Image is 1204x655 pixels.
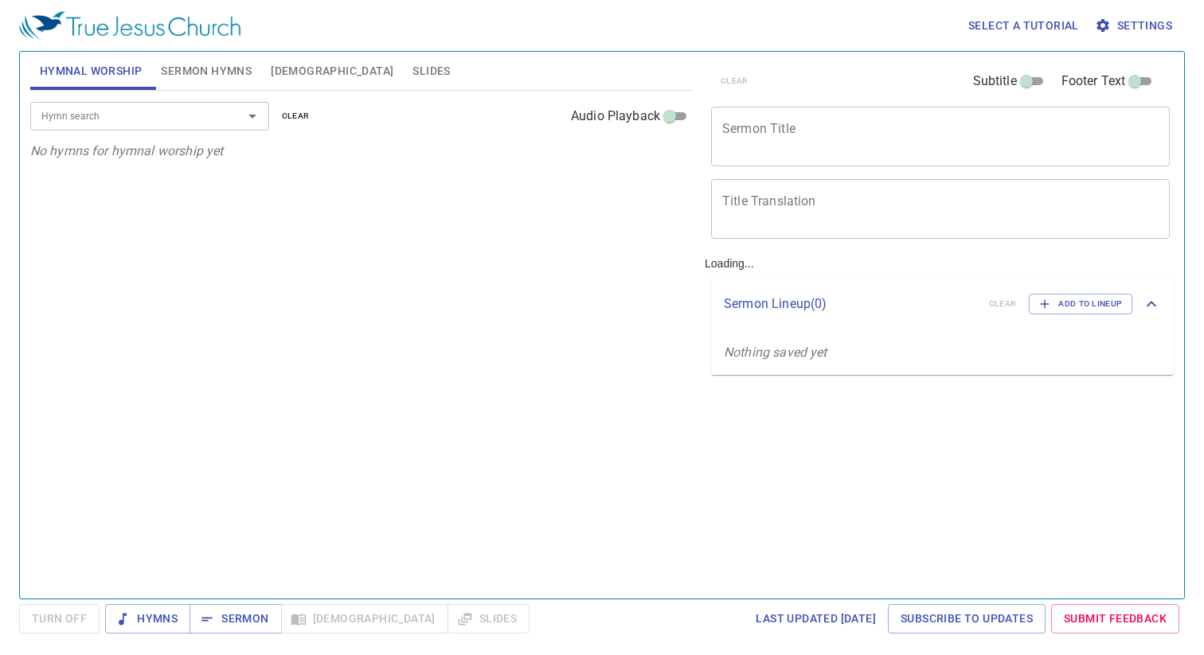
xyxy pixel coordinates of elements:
[973,72,1017,91] span: Subtitle
[272,107,319,126] button: clear
[30,143,224,158] i: No hymns for hymnal worship yet
[968,16,1079,36] span: Select a tutorial
[1051,604,1179,634] a: Submit Feedback
[202,609,268,629] span: Sermon
[698,45,1180,592] div: Loading...
[105,604,190,634] button: Hymns
[40,61,143,81] span: Hymnal Worship
[241,105,264,127] button: Open
[901,609,1033,629] span: Subscribe to Updates
[19,11,240,40] img: True Jesus Church
[1098,16,1172,36] span: Settings
[1039,297,1122,311] span: Add to Lineup
[118,609,178,629] span: Hymns
[571,107,660,126] span: Audio Playback
[412,61,450,81] span: Slides
[749,604,882,634] a: Last updated [DATE]
[962,11,1085,41] button: Select a tutorial
[1064,609,1167,629] span: Submit Feedback
[282,109,310,123] span: clear
[711,278,1174,330] div: Sermon Lineup(0)clearAdd to Lineup
[271,61,393,81] span: [DEMOGRAPHIC_DATA]
[724,294,976,314] p: Sermon Lineup ( 0 )
[756,609,876,629] span: Last updated [DATE]
[1061,72,1126,91] span: Footer Text
[888,604,1046,634] a: Subscribe to Updates
[1092,11,1179,41] button: Settings
[190,604,281,634] button: Sermon
[724,345,827,360] i: Nothing saved yet
[161,61,252,81] span: Sermon Hymns
[1029,294,1132,314] button: Add to Lineup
